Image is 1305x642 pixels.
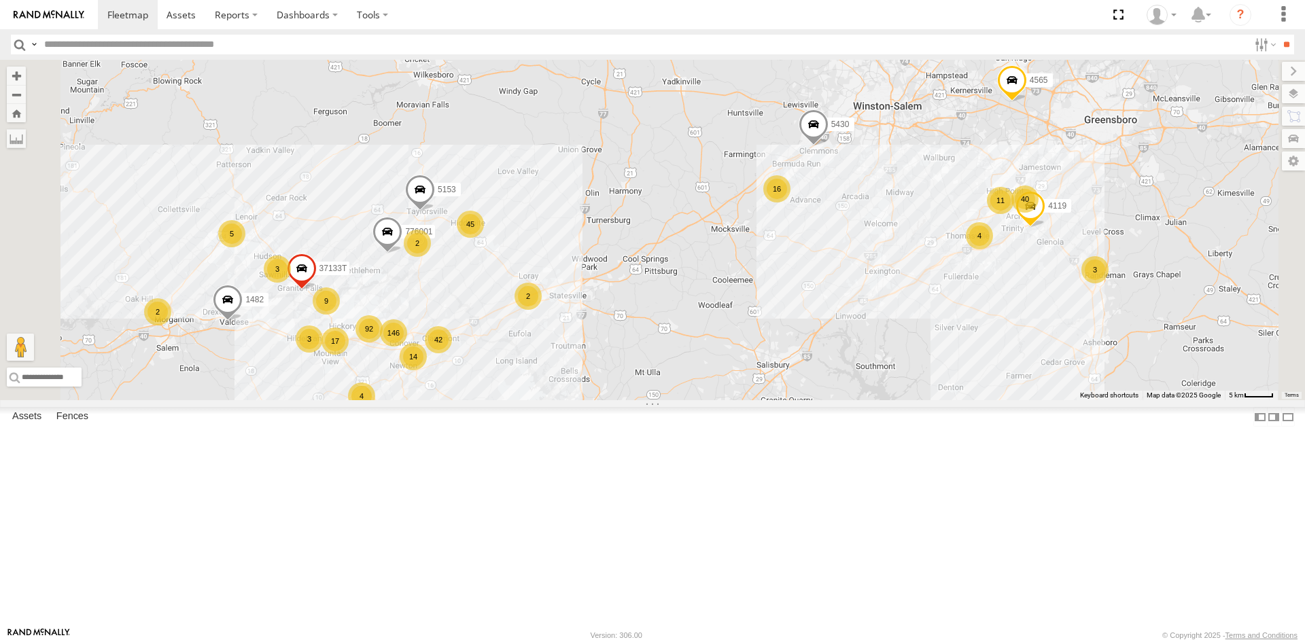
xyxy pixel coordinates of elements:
[1225,391,1278,400] button: Map Scale: 5 km per 40 pixels
[1267,407,1281,427] label: Dock Summary Table to the Right
[404,230,431,257] div: 2
[1282,151,1305,171] label: Map Settings
[144,298,171,325] div: 2
[296,325,323,353] div: 3
[218,220,245,247] div: 5
[1142,5,1181,25] div: Brian Winn
[987,187,1014,214] div: 11
[264,255,291,283] div: 3
[7,129,26,148] label: Measure
[1281,407,1295,427] label: Hide Summary Table
[1080,391,1138,400] button: Keyboard shortcuts
[591,631,642,639] div: Version: 306.00
[400,343,427,370] div: 14
[1285,393,1299,398] a: Terms (opens in new tab)
[1253,407,1267,427] label: Dock Summary Table to the Left
[515,283,542,310] div: 2
[5,408,48,427] label: Assets
[438,185,456,194] span: 5153
[1249,35,1278,54] label: Search Filter Options
[1011,185,1039,213] div: 40
[321,327,349,355] div: 17
[7,334,34,361] button: Drag Pegman onto the map to open Street View
[14,10,84,20] img: rand-logo.svg
[7,85,26,104] button: Zoom out
[966,222,993,249] div: 4
[380,319,407,346] div: 146
[313,287,340,315] div: 9
[405,226,432,236] span: 776001
[1147,391,1221,399] span: Map data ©2025 Google
[29,35,39,54] label: Search Query
[7,67,26,85] button: Zoom in
[457,211,484,238] div: 45
[425,326,452,353] div: 42
[1225,631,1298,639] a: Terms and Conditions
[763,175,790,202] div: 16
[319,264,347,273] span: 37133T
[7,628,70,642] a: Visit our Website
[348,382,375,410] div: 4
[50,408,95,427] label: Fences
[245,294,264,304] span: 1482
[831,120,850,129] span: 5430
[1230,4,1251,26] i: ?
[1229,391,1244,399] span: 5 km
[1030,75,1048,85] span: 4565
[1081,256,1109,283] div: 3
[1048,201,1066,211] span: 4119
[7,104,26,122] button: Zoom Home
[355,315,383,342] div: 92
[1162,631,1298,639] div: © Copyright 2025 -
